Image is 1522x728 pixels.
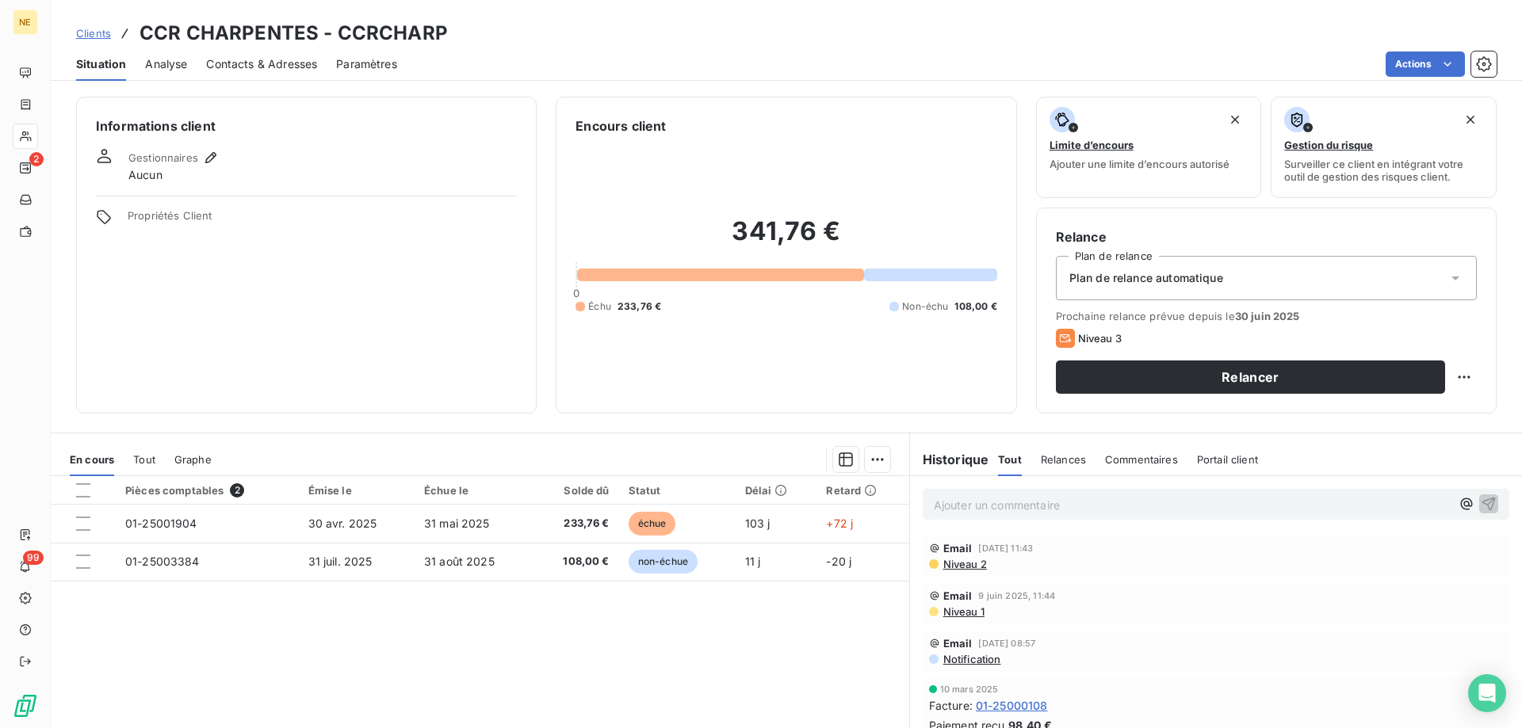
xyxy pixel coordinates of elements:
span: En cours [70,453,114,466]
div: Émise le [308,484,405,497]
span: Situation [76,56,126,72]
span: Tout [998,453,1022,466]
span: Tout [133,453,155,466]
div: Solde dû [542,484,610,497]
span: 01-25001904 [125,516,197,530]
span: 2 [230,483,244,497]
span: 108,00 € [954,299,996,314]
div: Délai [745,484,808,497]
span: Portail client [1197,453,1258,466]
div: Open Intercom Messenger [1468,674,1506,712]
h6: Relance [1056,227,1477,246]
span: 0 [573,287,579,299]
span: Notification [942,653,1001,665]
span: Surveiller ce client en intégrant votre outil de gestion des risques client. [1284,158,1483,183]
div: NE [13,10,38,35]
span: Facture : [929,697,973,714]
a: 2 [13,155,37,181]
a: Clients [76,25,111,41]
span: Contacts & Adresses [206,56,317,72]
span: Non-échu [902,299,948,314]
span: 233,76 € [542,516,610,532]
div: Pièces comptables [125,483,289,497]
h6: Informations client [96,116,517,135]
h6: Historique [910,450,989,469]
span: Niveau 2 [942,558,987,570]
span: 31 mai 2025 [424,516,490,530]
span: Prochaine relance prévue depuis le [1056,310,1477,322]
span: Email [943,637,973,650]
span: 10 mars 2025 [940,684,999,694]
span: Relances [1041,453,1086,466]
span: 30 avr. 2025 [308,516,377,530]
span: 11 j [745,555,761,568]
span: Gestionnaires [128,151,198,164]
span: Ajouter une limite d’encours autorisé [1050,158,1229,170]
span: Échu [588,299,611,314]
div: Retard [826,484,899,497]
span: Niveau 3 [1078,332,1122,345]
span: 01-25003384 [125,555,200,568]
span: Aucun [128,167,163,183]
button: Relancer [1056,360,1445,394]
span: Email [943,542,973,555]
div: Statut [629,484,726,497]
h2: 341,76 € [576,215,996,263]
img: Logo LeanPay [13,693,38,718]
span: [DATE] 08:57 [978,638,1035,648]
span: Analyse [145,56,187,72]
span: Plan de relance automatique [1069,270,1223,286]
span: 30 juin 2025 [1235,310,1300,322]
span: 103 j [745,516,771,530]
span: échue [629,512,676,536]
div: Échue le [424,484,523,497]
span: Niveau 1 [942,605,985,618]
span: Clients [76,27,111,40]
span: Paramètres [336,56,397,72]
span: non-échue [629,550,698,574]
span: Propriétés Client [128,209,517,231]
span: Limite d’encours [1050,139,1134,151]
span: 233,76 € [618,299,661,314]
span: 2 [29,152,44,166]
span: 108,00 € [542,554,610,570]
span: 99 [23,551,44,565]
span: 31 août 2025 [424,555,495,568]
span: Graphe [174,453,212,466]
span: Commentaires [1105,453,1178,466]
span: [DATE] 11:43 [978,543,1033,553]
span: 31 juil. 2025 [308,555,373,568]
span: Gestion du risque [1284,139,1373,151]
span: -20 j [826,555,851,568]
button: Limite d’encoursAjouter une limite d’encours autorisé [1036,97,1262,198]
span: Email [943,589,973,602]
h3: CCR CHARPENTES - CCRCHARP [140,19,448,48]
span: 01-25000108 [976,697,1048,714]
span: 9 juin 2025, 11:44 [978,591,1055,600]
button: Gestion du risqueSurveiller ce client en intégrant votre outil de gestion des risques client. [1271,97,1497,198]
span: +72 j [826,516,853,530]
h6: Encours client [576,116,666,135]
button: Actions [1386,51,1465,77]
